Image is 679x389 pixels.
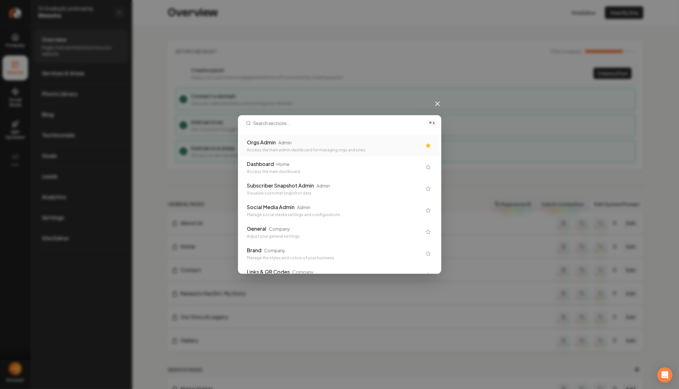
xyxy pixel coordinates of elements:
[247,203,295,211] div: Social Media Admin
[247,139,276,146] div: Orgs Admin
[247,247,262,254] div: Brand
[293,269,314,275] div: Company
[247,255,422,260] div: Manage the styles and colors of your business.
[279,139,292,146] div: Admin
[317,182,330,189] div: Admin
[297,204,311,210] div: Admin
[657,367,673,383] div: Open Intercom Messenger
[277,161,290,167] div: Home
[254,115,424,131] input: Search sections...
[247,169,422,174] div: Access the main dashboard
[247,234,422,239] div: Adjust your general settings.
[247,191,422,196] div: Visualize customer snapshot data
[264,247,286,254] div: Company
[247,182,314,189] div: Subscriber Snapshot Admin
[247,225,267,233] div: General
[238,131,441,274] div: Search sections...
[247,212,422,217] div: Manage social media settings and configurations
[247,268,290,276] div: Links & QR Codes
[247,148,422,153] div: Access the main admin dashboard for managing orgs and sites
[247,160,274,168] div: Dashboard
[269,226,290,232] div: Company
